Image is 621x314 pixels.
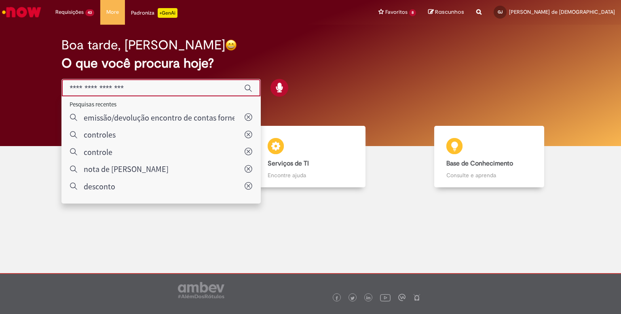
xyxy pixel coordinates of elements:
[335,296,339,300] img: logo_footer_facebook.png
[435,8,464,16] span: Rascunhos
[428,8,464,16] a: Rascunhos
[409,9,416,16] span: 8
[400,126,579,188] a: Base de Conhecimento Consulte e aprenda
[61,56,560,70] h2: O que você procura hoje?
[61,38,225,52] h2: Boa tarde, [PERSON_NAME]
[380,292,391,303] img: logo_footer_youtube.png
[509,8,615,15] span: [PERSON_NAME] de [DEMOGRAPHIC_DATA]
[55,8,84,16] span: Requisições
[225,39,237,51] img: happy-face.png
[498,9,503,15] span: GJ
[42,126,221,188] a: Catálogo de Ofertas Abra uma solicitação
[446,171,532,179] p: Consulte e aprenda
[413,294,420,301] img: logo_footer_naosei.png
[385,8,408,16] span: Favoritos
[366,296,370,301] img: logo_footer_linkedin.png
[85,9,94,16] span: 43
[106,8,119,16] span: More
[398,294,406,301] img: logo_footer_workplace.png
[158,8,177,18] p: +GenAi
[268,159,309,168] b: Serviços de TI
[351,296,355,300] img: logo_footer_twitter.png
[1,4,42,20] img: ServiceNow
[268,171,353,179] p: Encontre ajuda
[221,126,400,188] a: Serviços de TI Encontre ajuda
[178,282,224,298] img: logo_footer_ambev_rotulo_gray.png
[446,159,513,168] b: Base de Conhecimento
[131,8,177,18] div: Padroniza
